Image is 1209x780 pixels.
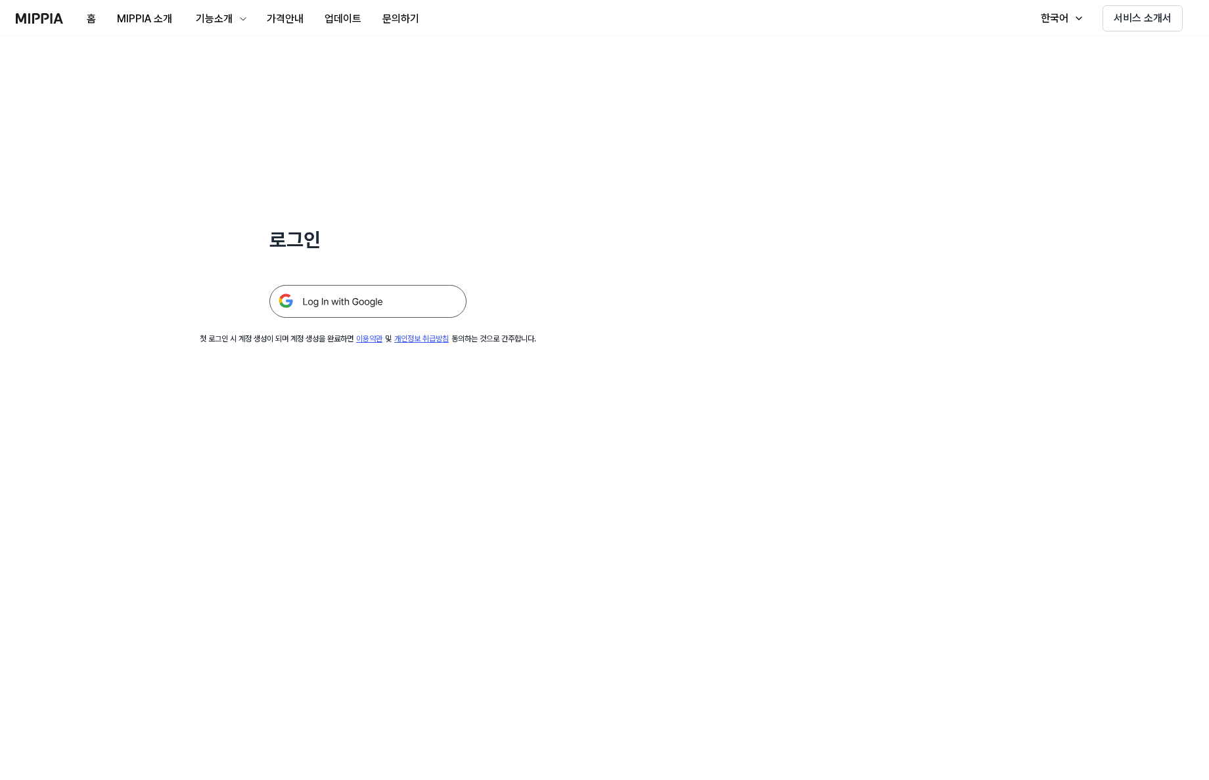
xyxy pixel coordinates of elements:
button: 한국어 [1028,5,1092,32]
button: 기능소개 [183,6,256,32]
button: 홈 [76,6,106,32]
h1: 로그인 [269,226,467,253]
a: 이용약관 [356,334,382,343]
a: 개인정보 취급방침 [394,334,449,343]
button: 가격안내 [256,6,314,32]
a: 업데이트 [314,1,372,37]
div: 한국어 [1038,11,1071,26]
button: 업데이트 [314,6,372,32]
div: 기능소개 [193,11,235,27]
button: 서비스 소개서 [1103,5,1183,32]
div: 첫 로그인 시 계정 생성이 되며 계정 생성을 완료하면 및 동의하는 것으로 간주합니다. [200,334,536,345]
img: 구글 로그인 버튼 [269,285,467,318]
button: MIPPIA 소개 [106,6,183,32]
button: 문의하기 [372,6,430,32]
img: logo [16,13,63,24]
